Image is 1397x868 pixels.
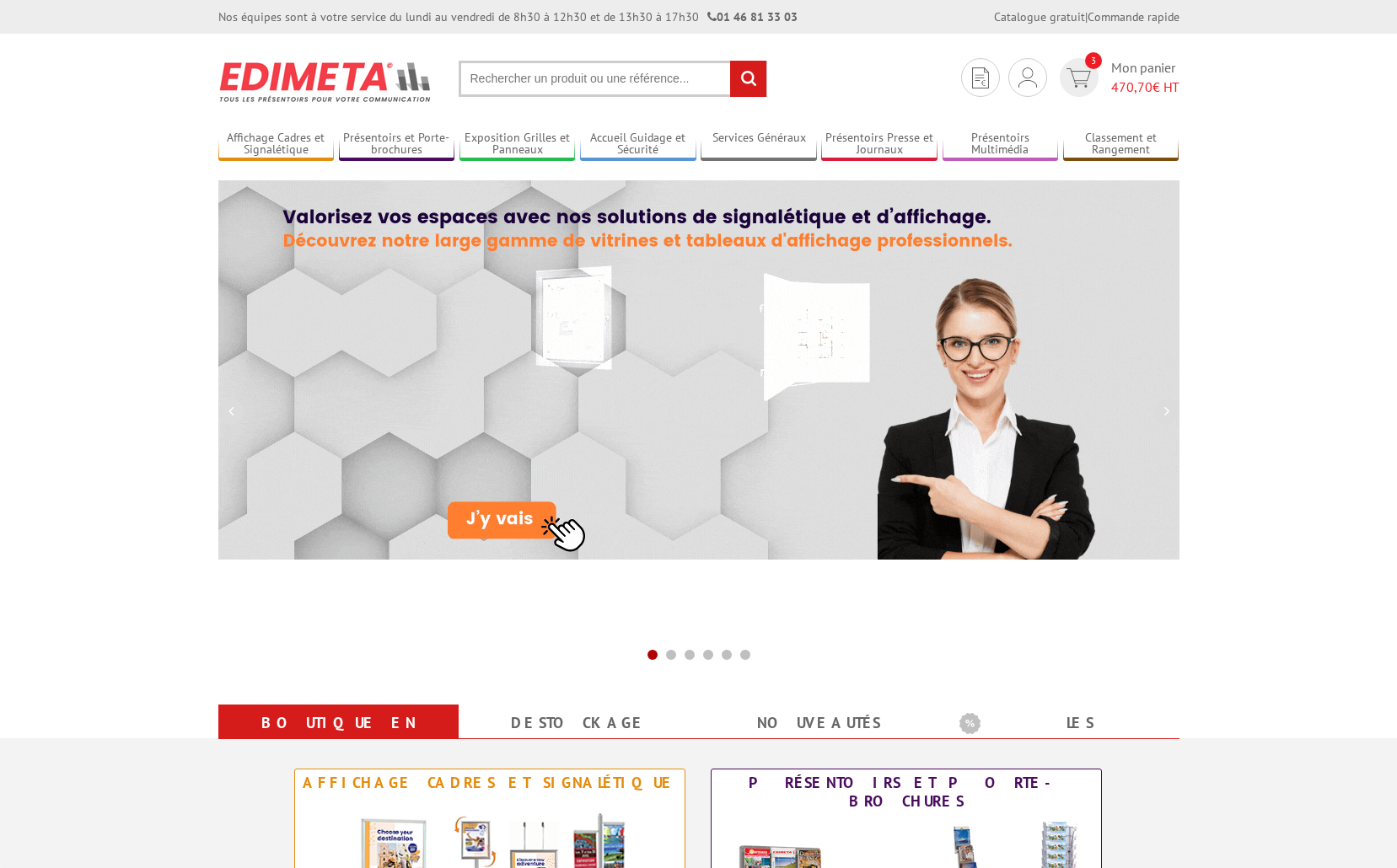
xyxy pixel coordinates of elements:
[239,708,438,769] a: Boutique en ligne
[972,67,989,88] img: devis rapide
[719,708,919,738] a: nouveautés
[959,708,1170,742] b: Les promotions
[707,9,798,24] strong: 01 46 81 33 03
[1085,52,1102,69] span: 3
[1111,58,1179,97] span: Mon panier
[730,61,766,97] input: rechercher
[459,131,576,158] a: Exposition Grilles et Panneaux
[994,8,1179,25] div: |
[339,131,455,158] a: Présentoirs et Porte-brochures
[1111,78,1153,95] span: 470,70
[299,774,680,792] div: Affichage Cadres et Signalétique
[701,131,817,158] a: Services Généraux
[1063,131,1179,158] a: Classement et Rangement
[821,131,938,158] a: Présentoirs Presse et Journaux
[1111,78,1179,97] span: € HT
[218,8,798,25] div: Nos équipes sont à votre service du lundi au vendredi de 8h30 à 12h30 et de 13h30 à 17h30
[716,774,1097,811] div: Présentoirs et Porte-brochures
[218,131,335,158] a: Affichage Cadres et Signalétique
[580,131,696,158] a: Accueil Guidage et Sécurité
[1056,58,1179,97] a: devis rapide 3 Mon panier 470,70€ HT
[994,9,1085,24] a: Catalogue gratuit
[1088,9,1179,24] a: Commande rapide
[479,708,679,738] a: Destockage
[1018,67,1037,88] img: devis rapide
[459,61,767,97] input: Rechercher un produit ou une référence...
[218,51,433,113] img: Présentoir, panneau, stand - Edimeta - PLV, affichage, mobilier bureau, entreprise
[943,131,1059,158] a: Présentoirs Multimédia
[959,708,1159,769] a: Les promotions
[1067,68,1091,88] img: devis rapide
